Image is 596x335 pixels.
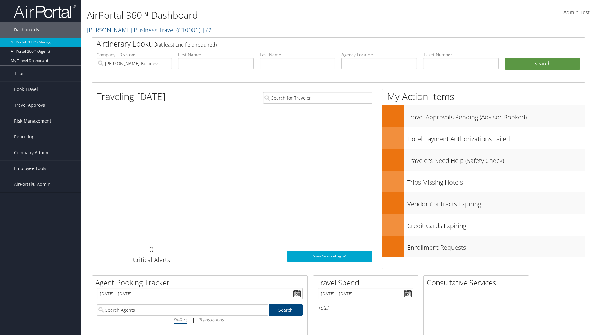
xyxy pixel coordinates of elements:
label: First Name: [178,51,254,58]
h1: Traveling [DATE] [97,90,165,103]
span: Admin Test [563,9,590,16]
h2: Consultative Services [427,277,529,288]
a: Trips Missing Hotels [382,171,585,192]
h3: Vendor Contracts Expiring [407,197,585,208]
h2: Agent Booking Tracker [95,277,307,288]
span: Employee Tools [14,161,46,176]
div: | [97,316,303,324]
span: ( C10001 ) [176,26,200,34]
h3: Enrollment Requests [407,240,585,252]
h3: Travelers Need Help (Safety Check) [407,153,585,165]
span: Trips [14,66,25,81]
a: Search [269,304,303,316]
a: Hotel Payment Authorizations Failed [382,127,585,149]
label: Agency Locator: [341,51,417,58]
span: Reporting [14,129,34,145]
h3: Critical Alerts [97,256,206,264]
h3: Hotel Payment Authorizations Failed [407,132,585,143]
a: Vendor Contracts Expiring [382,192,585,214]
h2: Airtinerary Lookup [97,38,539,49]
i: Transactions [199,317,223,323]
label: Last Name: [260,51,335,58]
span: Travel Approval [14,97,47,113]
h6: Total [318,304,413,311]
span: AirPortal® Admin [14,176,51,192]
a: View SecurityLogic® [287,251,372,262]
a: Credit Cards Expiring [382,214,585,236]
label: Company - Division: [97,51,172,58]
h3: Credit Cards Expiring [407,218,585,230]
label: Ticket Number: [423,51,499,58]
button: Search [505,58,580,70]
a: Admin Test [563,3,590,22]
h2: 0 [97,244,206,255]
h1: AirPortal 360™ Dashboard [87,9,422,22]
span: (at least one field required) [157,41,217,48]
a: [PERSON_NAME] Business Travel [87,26,214,34]
input: Search Agents [97,304,268,316]
h3: Travel Approvals Pending (Advisor Booked) [407,110,585,122]
img: airportal-logo.png [14,4,76,19]
h3: Trips Missing Hotels [407,175,585,187]
a: Travelers Need Help (Safety Check) [382,149,585,171]
span: Risk Management [14,113,51,129]
span: Company Admin [14,145,48,160]
i: Dollars [174,317,187,323]
a: Enrollment Requests [382,236,585,257]
span: Book Travel [14,82,38,97]
h2: Travel Spend [316,277,418,288]
span: Dashboards [14,22,39,38]
a: Travel Approvals Pending (Advisor Booked) [382,105,585,127]
h1: My Action Items [382,90,585,103]
span: , [ 72 ] [200,26,214,34]
input: Search for Traveler [263,92,372,104]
